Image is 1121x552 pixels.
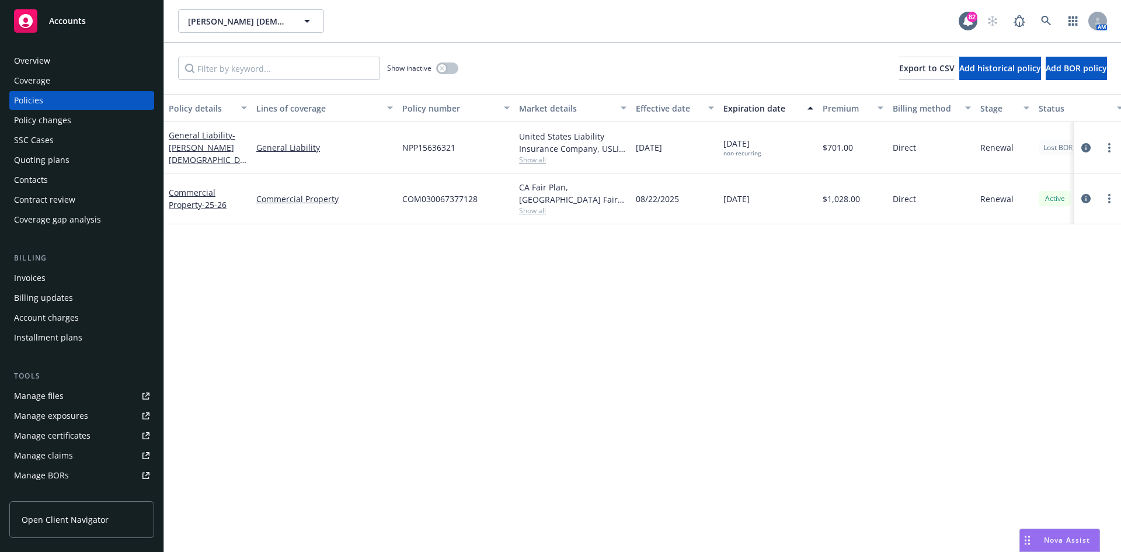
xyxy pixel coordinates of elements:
span: COM030067377128 [402,193,478,205]
div: non-recurring [723,150,761,157]
div: Summary of insurance [14,486,103,505]
div: Effective date [636,102,701,114]
div: Manage exposures [14,407,88,425]
a: circleInformation [1079,192,1093,206]
div: Billing [9,252,154,264]
a: SSC Cases [9,131,154,150]
span: Add BOR policy [1046,63,1107,74]
div: Invoices [14,269,46,287]
div: Coverage gap analysis [14,210,101,229]
div: Tools [9,370,154,382]
a: more [1102,192,1116,206]
span: 08/22/2025 [636,193,679,205]
div: Account charges [14,308,79,327]
div: 82 [967,12,977,22]
a: Manage claims [9,446,154,465]
span: NPP15636321 [402,141,455,154]
a: General Liability [169,130,245,202]
a: more [1102,141,1116,155]
span: Show all [519,155,626,165]
a: Start snowing [981,9,1004,33]
input: Filter by keyword... [178,57,380,80]
span: $1,028.00 [823,193,860,205]
div: Policy details [169,102,234,114]
span: Show all [519,206,626,216]
span: Export to CSV [899,63,955,74]
span: Accounts [49,16,86,26]
span: Show inactive [387,63,431,73]
a: General Liability [256,141,393,154]
button: [PERSON_NAME] [DEMOGRAPHIC_DATA] in [DEMOGRAPHIC_DATA] [178,9,324,33]
div: Billing method [893,102,958,114]
a: Commercial Property [169,187,227,210]
div: CA Fair Plan, [GEOGRAPHIC_DATA] Fair plan [519,181,626,206]
a: Report a Bug [1008,9,1031,33]
button: Add BOR policy [1046,57,1107,80]
span: [DATE] [723,137,761,157]
a: circleInformation [1079,141,1093,155]
a: Coverage gap analysis [9,210,154,229]
div: Drag to move [1020,529,1035,551]
span: - 25-26 [202,199,227,210]
a: Manage files [9,387,154,405]
div: Manage files [14,387,64,405]
span: Direct [893,141,916,154]
a: Billing updates [9,289,154,307]
button: Policy details [164,94,252,122]
div: Lines of coverage [256,102,380,114]
button: Export to CSV [899,57,955,80]
div: Coverage [14,71,50,90]
span: Direct [893,193,916,205]
button: Premium [818,94,888,122]
div: Expiration date [723,102,800,114]
div: Manage certificates [14,426,90,445]
div: Billing updates [14,289,73,307]
button: Expiration date [719,94,818,122]
a: Account charges [9,308,154,327]
span: [PERSON_NAME] [DEMOGRAPHIC_DATA] in [DEMOGRAPHIC_DATA] [188,15,289,27]
a: Coverage [9,71,154,90]
div: Policy number [402,102,497,114]
div: Installment plans [14,328,82,347]
button: Stage [976,94,1034,122]
span: [DATE] [723,193,750,205]
div: Overview [14,51,50,70]
a: Switch app [1061,9,1085,33]
a: Search [1035,9,1058,33]
div: Contacts [14,171,48,189]
a: Accounts [9,5,154,37]
a: Manage BORs [9,466,154,485]
span: Manage exposures [9,407,154,425]
a: Policy changes [9,111,154,130]
div: Stage [980,102,1016,114]
button: Billing method [888,94,976,122]
div: Manage BORs [14,466,69,485]
span: Active [1043,193,1067,204]
div: Quoting plans [14,151,69,169]
div: Market details [519,102,614,114]
button: Lines of coverage [252,94,398,122]
div: Manage claims [14,446,73,465]
span: Renewal [980,193,1014,205]
div: United States Liability Insurance Company, USLI, [PERSON_NAME] & [PERSON_NAME], Inc. [519,130,626,155]
span: $701.00 [823,141,853,154]
span: Lost BOR [1043,143,1073,153]
div: Status [1039,102,1110,114]
a: Contacts [9,171,154,189]
div: Contract review [14,190,75,209]
a: Installment plans [9,328,154,347]
a: Overview [9,51,154,70]
button: Add historical policy [959,57,1041,80]
a: Commercial Property [256,193,393,205]
div: Policies [14,91,43,110]
button: Market details [514,94,631,122]
div: Policy changes [14,111,71,130]
button: Nova Assist [1019,529,1100,552]
button: Effective date [631,94,719,122]
a: Policies [9,91,154,110]
a: Manage certificates [9,426,154,445]
a: Contract review [9,190,154,209]
div: Premium [823,102,871,114]
a: Summary of insurance [9,486,154,505]
span: Renewal [980,141,1014,154]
